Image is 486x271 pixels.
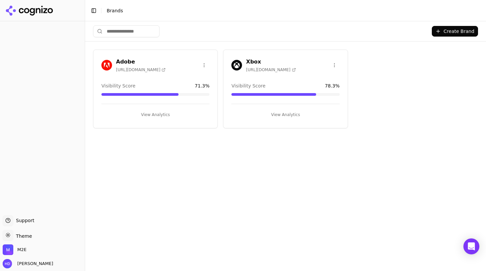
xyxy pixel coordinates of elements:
[101,60,112,70] img: Adobe
[116,67,166,72] span: [URL][DOMAIN_NAME]
[195,82,209,89] span: 71.3 %
[3,259,12,268] img: Hakan Degirmenci
[13,217,34,224] span: Support
[463,238,479,254] div: Open Intercom Messenger
[231,82,265,89] span: Visibility Score
[246,67,296,72] span: [URL][DOMAIN_NAME]
[432,26,478,37] button: Create Brand
[3,244,27,255] button: Open organization switcher
[246,58,296,66] h3: Xbox
[231,109,339,120] button: View Analytics
[3,259,53,268] button: Open user button
[15,261,53,267] span: [PERSON_NAME]
[101,109,209,120] button: View Analytics
[107,7,467,14] nav: breadcrumb
[101,82,135,89] span: Visibility Score
[325,82,339,89] span: 78.3 %
[231,60,242,70] img: Xbox
[17,247,27,253] span: M2E
[116,58,166,66] h3: Adobe
[107,8,123,13] span: Brands
[13,233,32,239] span: Theme
[3,244,13,255] img: M2E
